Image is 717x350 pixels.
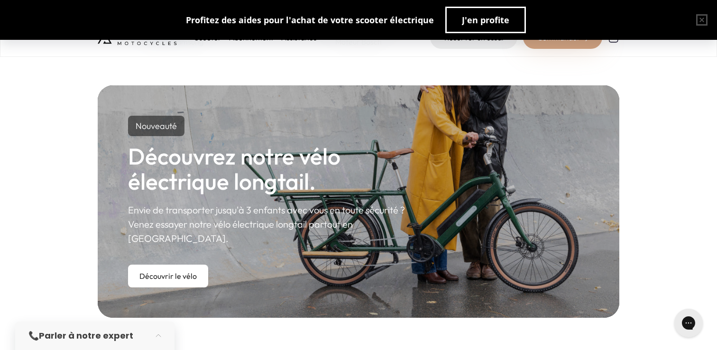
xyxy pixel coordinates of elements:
a: Découvrir le vélo [128,265,208,287]
iframe: Gorgias live chat messenger [670,305,708,341]
h2: Découvrez notre vélo électrique longtail. [128,144,426,194]
p: Envie de transporter jusqu'à 3 enfants avec vous en toute sécurité ? Venez essayer notre vélo éle... [128,203,426,246]
p: Nouveauté [128,116,184,136]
